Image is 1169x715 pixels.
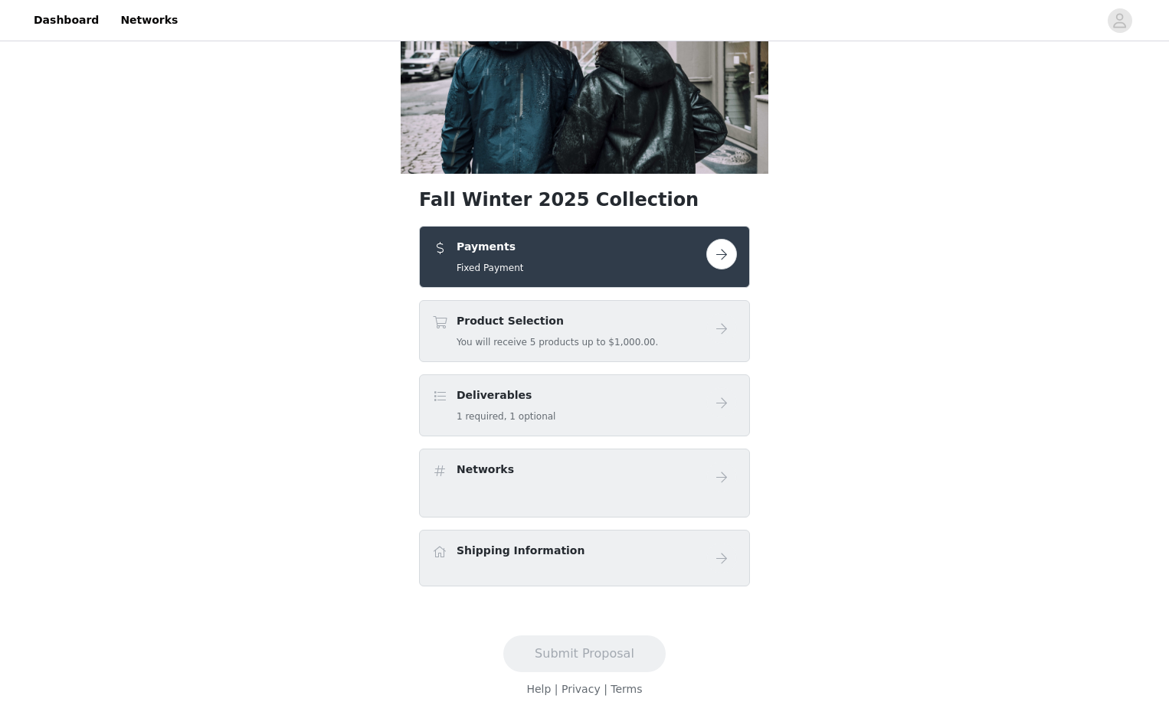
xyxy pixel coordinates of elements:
[457,313,658,329] h4: Product Selection
[1112,8,1127,33] div: avatar
[419,449,750,517] div: Networks
[503,635,666,672] button: Submit Proposal
[419,300,750,362] div: Product Selection
[604,683,607,695] span: |
[611,683,642,695] a: Terms
[457,261,523,275] h5: Fixed Payment
[457,335,658,349] h5: You will receive 5 products up to $1,000.00.
[25,3,108,38] a: Dashboard
[457,387,555,403] h4: Deliverables
[555,683,558,695] span: |
[562,683,601,695] a: Privacy
[457,239,523,255] h4: Payments
[457,410,555,423] h5: 1 required, 1 optional
[457,543,584,559] h4: Shipping Information
[111,3,187,38] a: Networks
[419,374,750,436] div: Deliverables
[419,530,750,586] div: Shipping Information
[419,186,750,214] h1: Fall Winter 2025 Collection
[419,226,750,288] div: Payments
[457,462,514,478] h4: Networks
[526,683,551,695] a: Help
